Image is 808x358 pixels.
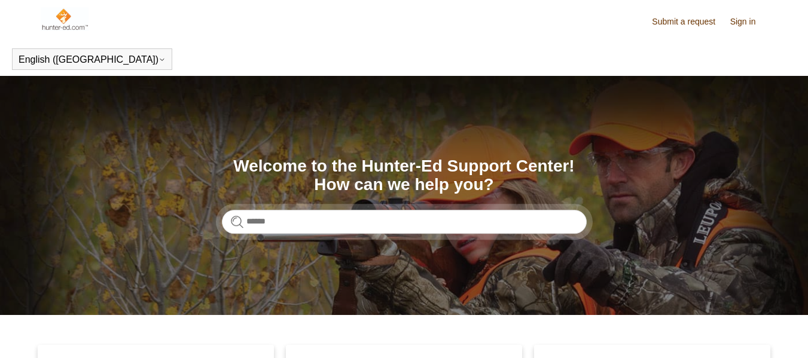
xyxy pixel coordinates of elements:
h1: Welcome to the Hunter-Ed Support Center! How can we help you? [222,157,587,194]
button: English ([GEOGRAPHIC_DATA]) [19,54,166,65]
a: Sign in [730,16,768,28]
a: Submit a request [652,16,727,28]
img: Hunter-Ed Help Center home page [41,7,89,31]
input: Search [222,210,587,234]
